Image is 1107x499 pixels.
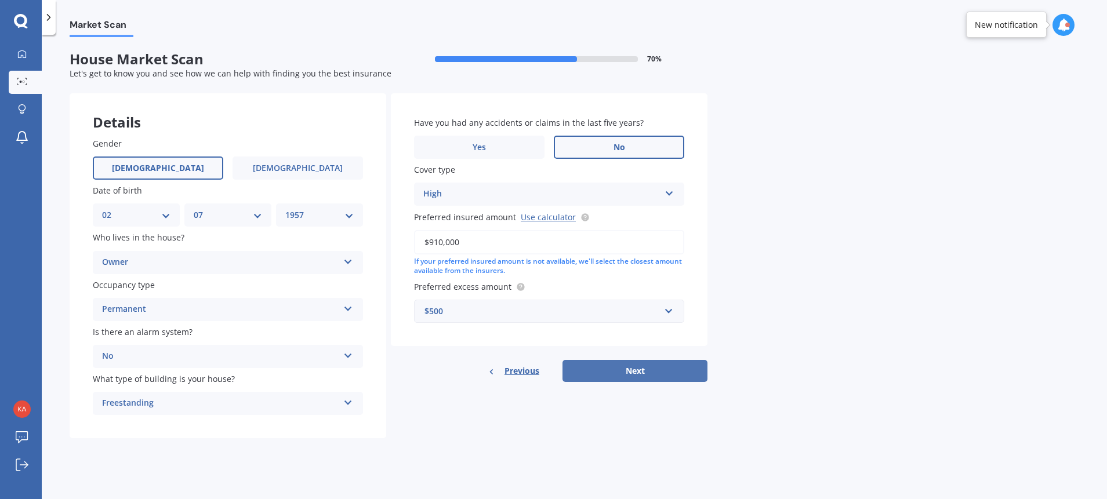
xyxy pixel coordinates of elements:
input: Enter amount [414,230,684,254]
div: Owner [102,256,339,269]
span: House Market Scan [70,51,389,68]
span: Have you had any accidents or claims in the last five years? [414,117,644,128]
a: Use calculator [521,212,576,223]
span: No [614,143,625,152]
span: Is there an alarm system? [93,326,193,337]
span: Gender [93,138,122,149]
span: Yes [473,143,486,152]
span: 70 % [647,55,662,63]
span: What type of building is your house? [93,373,235,384]
div: High [423,187,660,201]
div: New notification [975,19,1038,31]
div: Details [70,93,386,128]
span: Previous [504,362,539,380]
span: Cover type [414,164,455,175]
span: Who lives in the house? [93,232,184,243]
span: Market Scan [70,19,133,35]
div: $500 [424,305,660,318]
span: Occupancy type [93,279,155,290]
button: Next [562,360,707,382]
img: 9b2efac1f0214ba3bba41c5f3f4651d8 [13,400,31,418]
span: Date of birth [93,185,142,196]
div: No [102,349,339,363]
span: Preferred insured amount [414,212,516,223]
span: Preferred excess amount [414,281,511,292]
div: Freestanding [102,396,339,410]
span: [DEMOGRAPHIC_DATA] [112,163,204,173]
span: [DEMOGRAPHIC_DATA] [253,163,343,173]
div: If your preferred insured amount is not available, we'll select the closest amount available from... [414,257,684,276]
span: Let's get to know you and see how we can help with finding you the best insurance [70,68,391,79]
div: Permanent [102,303,339,316]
